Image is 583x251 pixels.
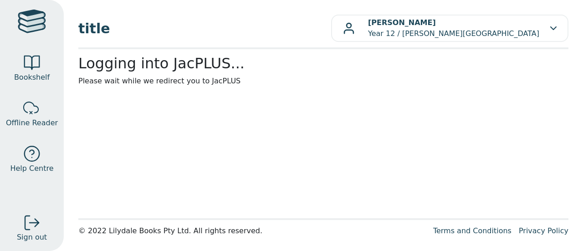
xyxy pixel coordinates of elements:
[78,18,331,39] span: title
[17,232,47,243] span: Sign out
[368,18,436,27] b: [PERSON_NAME]
[78,55,568,72] h2: Logging into JacPLUS...
[331,15,568,42] button: [PERSON_NAME]Year 12 / [PERSON_NAME][GEOGRAPHIC_DATA]
[10,163,53,174] span: Help Centre
[14,72,50,83] span: Bookshelf
[433,226,511,235] a: Terms and Conditions
[6,118,58,128] span: Offline Reader
[368,17,539,39] p: Year 12 / [PERSON_NAME][GEOGRAPHIC_DATA]
[519,226,568,235] a: Privacy Policy
[78,225,426,236] div: © 2022 Lilydale Books Pty Ltd. All rights reserved.
[78,76,568,87] p: Please wait while we redirect you to JacPLUS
